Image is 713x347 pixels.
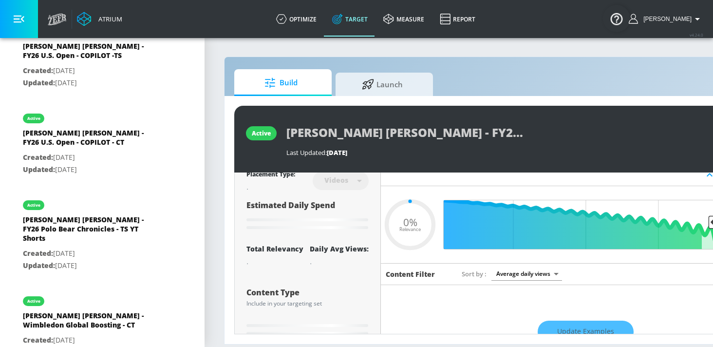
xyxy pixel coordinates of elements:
[23,249,53,258] span: Created:
[399,227,421,232] span: Relevance
[310,244,369,253] div: Daily Avg Views:
[94,15,122,23] div: Atrium
[403,217,417,227] span: 0%
[23,260,159,272] p: [DATE]
[639,16,692,22] span: login as: kacey.labar@zefr.com
[491,267,562,280] div: Average daily views
[23,215,159,248] div: [PERSON_NAME] [PERSON_NAME] - FY26 Polo Bear Chronicles - TS YT Shorts
[23,165,55,174] span: Updated:
[23,78,55,87] span: Updated:
[23,128,159,152] div: [PERSON_NAME] [PERSON_NAME] - FY26 U.S. Open - COPILOT - CT
[432,1,483,37] a: Report
[16,104,189,183] div: active[PERSON_NAME] [PERSON_NAME] - FY26 U.S. Open - COPILOT - CTCreated:[DATE]Updated:[DATE]
[246,200,335,211] span: Estimated Daily Spend
[23,77,159,89] p: [DATE]
[16,191,189,279] div: active[PERSON_NAME] [PERSON_NAME] - FY26 Polo Bear Chronicles - TS YT ShortsCreated:[DATE]Updated...
[23,153,53,162] span: Created:
[246,289,369,296] div: Content Type
[16,17,189,96] div: [PERSON_NAME] [PERSON_NAME] - FY26 U.S. Open - COPILOT -TSCreated:[DATE]Updated:[DATE]
[23,152,159,164] p: [DATE]
[629,13,703,25] button: [PERSON_NAME]
[319,176,353,184] div: Videos
[23,248,159,260] p: [DATE]
[27,299,40,304] div: active
[603,5,630,32] button: Open Resource Center
[327,148,347,157] span: [DATE]
[268,1,324,37] a: optimize
[324,1,375,37] a: Target
[244,71,318,95] span: Build
[690,32,703,38] span: v 4.24.0
[23,334,159,347] p: [DATE]
[23,261,55,270] span: Updated:
[252,129,271,137] div: active
[23,41,159,65] div: [PERSON_NAME] [PERSON_NAME] - FY26 U.S. Open - COPILOT -TS
[23,65,159,77] p: [DATE]
[27,203,40,208] div: active
[246,170,295,180] div: Placement Type:
[23,311,159,334] div: [PERSON_NAME] [PERSON_NAME] - Wimbledon Global Boosting - CT
[246,200,369,232] div: Estimated Daily Spend
[246,244,303,253] div: Total Relevancy
[77,12,122,26] a: Atrium
[246,301,369,307] div: Include in your targeting set
[286,148,709,157] div: Last Updated:
[345,73,419,96] span: Launch
[23,164,159,176] p: [DATE]
[375,1,432,37] a: measure
[386,270,435,279] h6: Content Filter
[23,66,53,75] span: Created:
[462,270,487,278] span: Sort by
[27,116,40,121] div: active
[23,335,53,345] span: Created:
